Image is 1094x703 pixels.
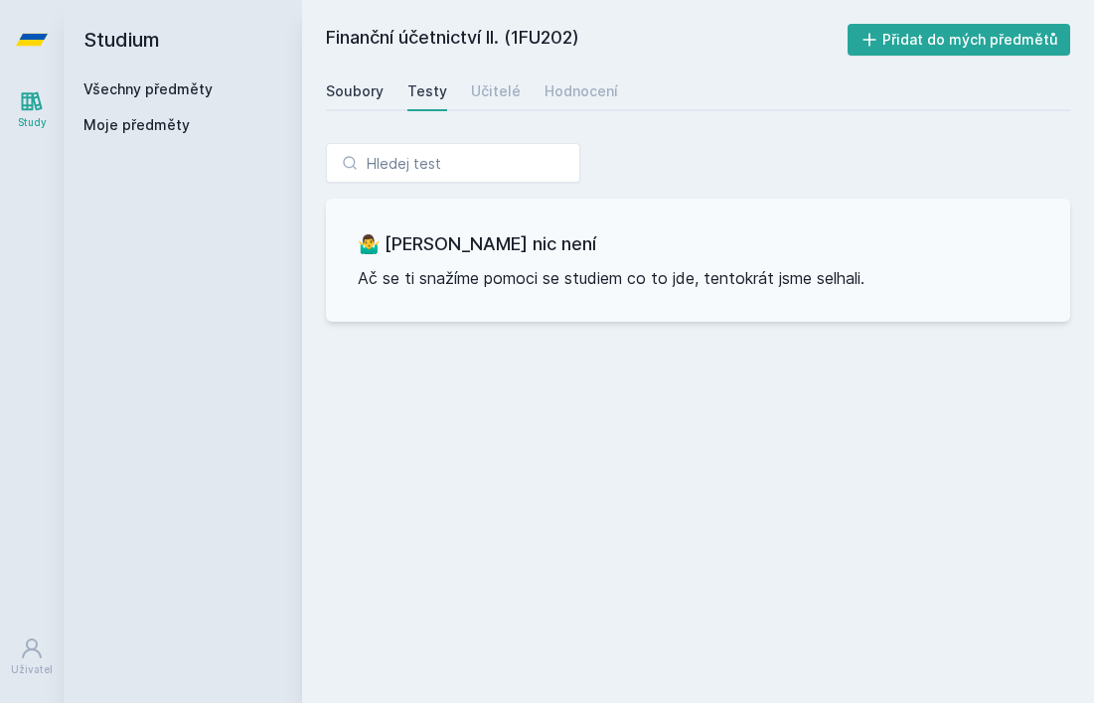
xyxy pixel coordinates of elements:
[407,81,447,101] div: Testy
[545,71,618,111] a: Hodnocení
[4,627,60,687] a: Uživatel
[11,662,53,677] div: Uživatel
[326,71,384,111] a: Soubory
[471,81,521,101] div: Učitelé
[18,115,47,130] div: Study
[326,24,848,56] h2: Finanční účetnictví II. (1FU202)
[471,71,521,111] a: Učitelé
[407,71,447,111] a: Testy
[83,115,190,135] span: Moje předměty
[326,81,384,101] div: Soubory
[358,230,1038,258] h3: 🤷‍♂️ [PERSON_NAME] nic není
[83,80,213,97] a: Všechny předměty
[848,24,1071,56] button: Přidat do mých předmětů
[358,266,1038,290] p: Ač se ti snažíme pomoci se studiem co to jde, tentokrát jsme selhali.
[4,79,60,140] a: Study
[326,143,580,183] input: Hledej test
[545,81,618,101] div: Hodnocení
